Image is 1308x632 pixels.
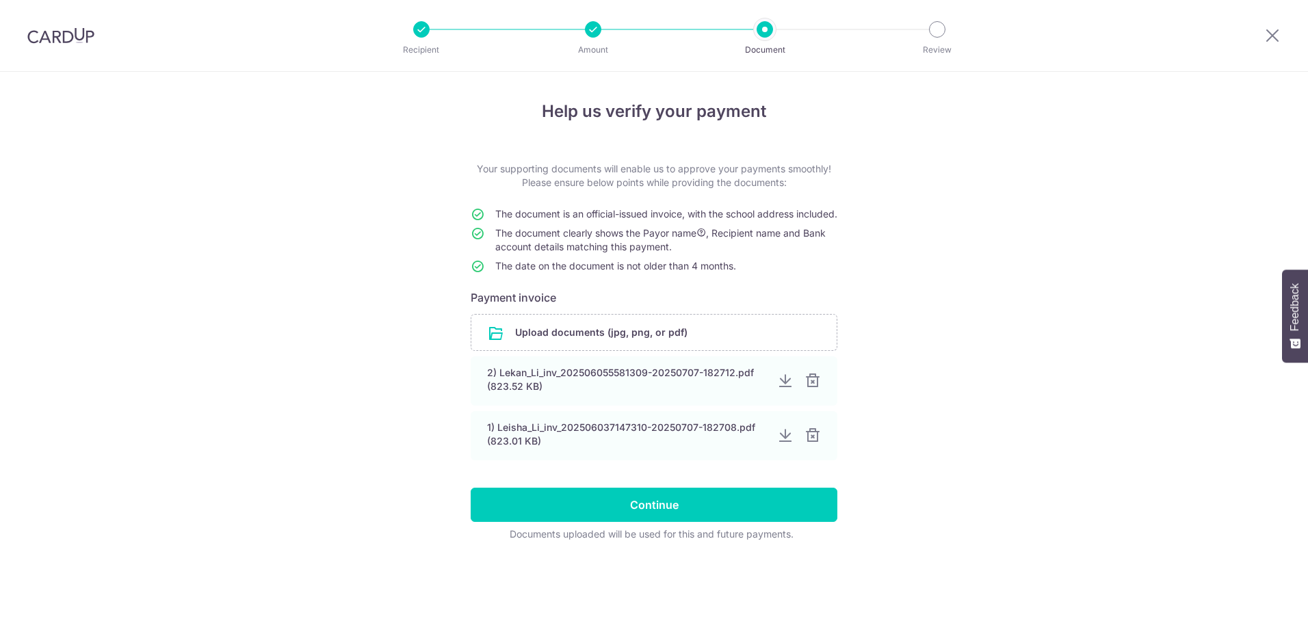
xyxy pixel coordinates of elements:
iframe: Opens a widget where you can find more information [1220,591,1294,625]
button: Feedback - Show survey [1282,269,1308,363]
p: Review [887,43,988,57]
input: Continue [471,488,837,522]
div: Upload documents (jpg, png, or pdf) [471,314,837,351]
span: Feedback [1289,283,1301,331]
p: Document [714,43,815,57]
span: The document clearly shows the Payor name , Recipient name and Bank account details matching this... [495,227,826,252]
p: Recipient [371,43,472,57]
p: Your supporting documents will enable us to approve your payments smoothly! Please ensure below p... [471,162,837,189]
div: 1) Leisha_Li_inv_202506037147310-20250707-182708.pdf (823.01 KB) [487,421,766,448]
img: CardUp [27,27,94,44]
p: Amount [542,43,644,57]
span: The date on the document is not older than 4 months. [495,260,736,272]
h4: Help us verify your payment [471,99,837,124]
div: 2) Lekan_Li_inv_202506055581309-20250707-182712.pdf (823.52 KB) [487,366,766,393]
span: The document is an official-issued invoice, with the school address included. [495,208,837,220]
div: Documents uploaded will be used for this and future payments. [471,527,832,541]
h6: Payment invoice [471,289,837,306]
